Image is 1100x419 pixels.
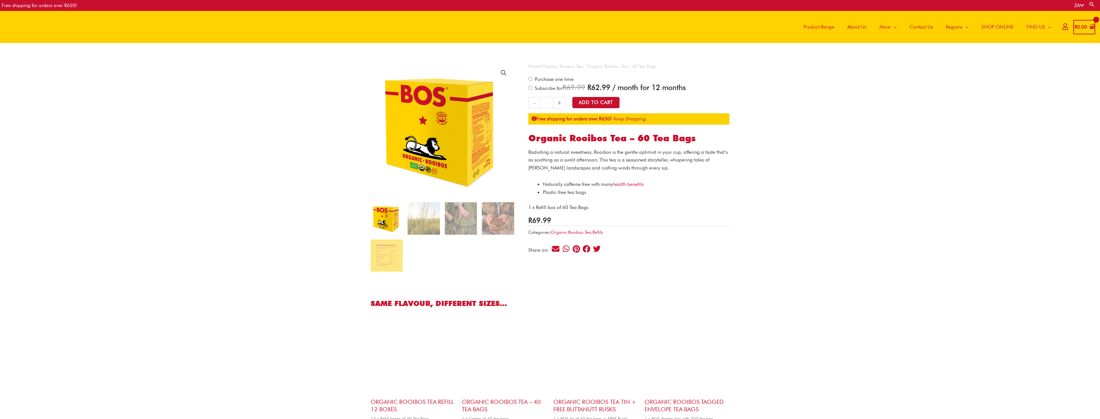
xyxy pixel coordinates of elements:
[528,228,603,236] span: Categories: ,
[593,230,603,235] a: Refills
[946,17,963,37] span: Regions
[553,398,638,413] h2: Organic Rooibos Tea Tin + FREE ButtaNutt Rusks
[562,83,566,92] span: R
[371,313,455,398] img: BOS_tea-bag-carton-copy
[645,313,729,398] img: Organic Rooibos Tagged Envelope Tea Bags
[572,97,620,108] button: Add to Cart
[1026,17,1045,37] span: FIND US
[371,202,403,234] img: organic rooibos tea 20 tea bags (copy)
[572,245,581,253] div: Share on pinterest
[1075,24,1077,30] span: R
[903,11,939,43] a: Contact Us
[841,11,873,43] a: About Us
[528,64,540,69] a: Home
[553,97,566,109] a: +
[553,313,638,398] img: organic rooibos tea tin
[587,83,591,92] span: R
[528,148,729,172] p: Radiating a natural sweetness, Rooibos is the gentle optimist in your cup, offering a taste that’...
[528,216,551,224] bdi: 69.99
[543,189,586,195] span: Plastic-free tea bags
[498,67,509,79] a: View full-screen image gallery
[873,11,903,43] a: More
[792,11,1058,43] nav: Site Navigation
[408,202,440,234] img: Organic Rooibos Tea - 60 Tea Bags - Image 2
[1074,3,1084,8] a: ZA
[482,202,514,234] img: Organic Rooibos Tea - 60 Tea Bags - Image 4
[879,17,891,37] span: More
[462,398,547,413] h2: Organic Rooibos Tea – 40 tea bags
[593,245,601,253] div: Share on twitter
[1089,1,1095,7] a: Search button
[371,62,514,197] img: organic rooibos tea 20 tea bags (copy)
[528,86,532,90] input: Subscribe for / month for 12 months
[562,83,585,92] span: 69.99
[551,245,560,253] div: Share on email
[445,202,477,234] img: Organic Rooibos Tea - 60 Tea Bags - Image 3
[582,245,591,253] div: Share on facebook
[528,248,551,253] div: Share on:
[645,398,729,413] h2: Organic Rooibos Tagged Envelope Tea Bags
[528,133,729,144] h1: Organic Rooibos Tea – 60 Tea Bags
[981,17,1014,37] span: SHOP ONLINE
[562,245,570,253] div: Share on whatsapp
[532,116,612,122] strong: Free shipping for orders over R650!
[371,398,455,413] h2: Organic Rooibos Tea Refill 12 boxes
[542,64,583,69] a: Organic Rooibos Tea
[613,116,646,122] a: Keep Shopping
[804,17,834,37] span: Product Range
[534,85,686,91] span: Subscribe for
[551,230,591,235] a: Organic Rooibos Tea
[528,204,729,212] p: 1 x Refill box of 60 Tea Bags
[1075,24,1087,30] bdi: 0.00
[543,181,644,187] span: Naturally caffeine free with many
[587,83,610,92] span: 62.99
[371,240,403,272] img: Organic Rooibos Tea - 60 Tea Bags - Image 5
[528,77,532,81] input: Purchase one time
[975,11,1020,43] a: SHOP ONLINE
[612,83,686,92] span: / month for 12 months
[528,62,729,70] nav: Breadcrumb
[613,181,644,187] a: health benefits
[528,216,532,224] span: R
[371,299,729,308] h2: Same flavour, different sizes…
[847,17,867,37] span: About Us
[541,97,553,109] input: Product quantity
[797,11,841,43] a: Product Range
[939,11,975,43] a: Regions
[462,313,547,398] img: BOS_tea-bag-carton-copy
[534,76,574,82] span: Purchase one time
[1073,20,1095,34] a: View Shopping Cart, empty
[910,17,933,37] span: Contact Us
[528,97,541,109] a: -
